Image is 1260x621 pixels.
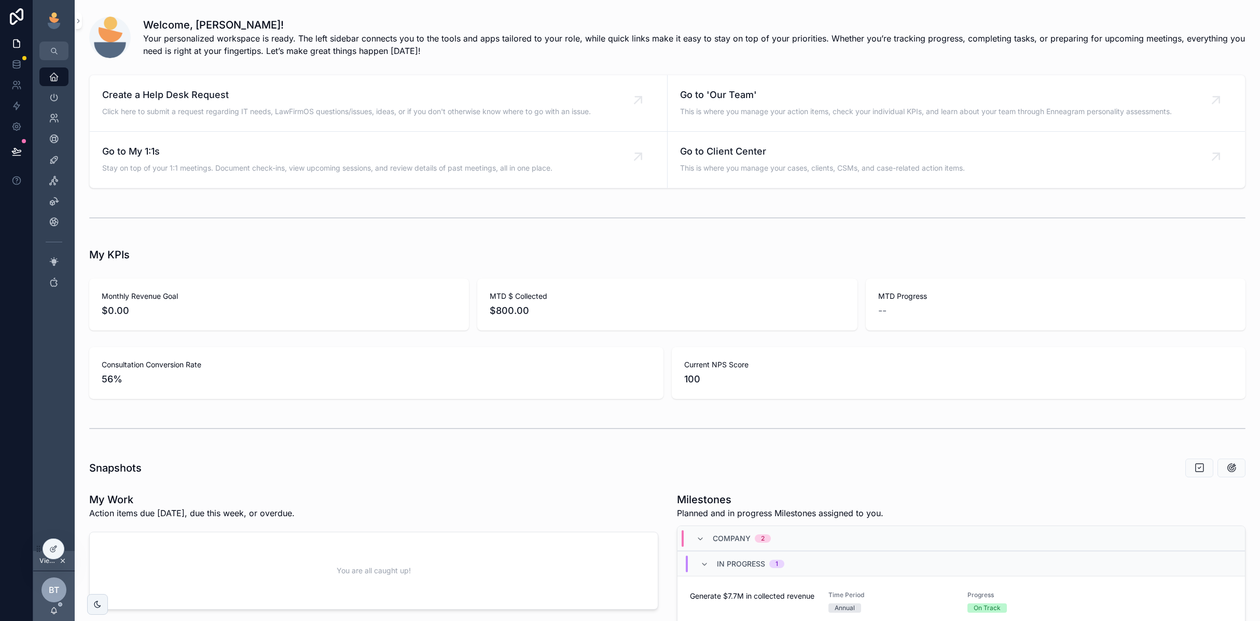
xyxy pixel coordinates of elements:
div: scrollable content [33,60,75,305]
span: Progress [967,591,1094,599]
img: App logo [46,12,62,29]
a: Go to My 1:1sStay on top of your 1:1 meetings. Document check-ins, view upcoming sessions, and re... [90,132,668,188]
div: On Track [974,603,1001,613]
span: Click here to submit a request regarding IT needs, LawFirmOS questions/issues, ideas, or if you d... [102,106,591,117]
span: Stay on top of your 1:1 meetings. Document check-ins, view upcoming sessions, and review details ... [102,163,552,173]
span: MTD $ Collected [490,291,844,301]
span: Create a Help Desk Request [102,88,591,102]
span: 100 [684,372,1234,387]
a: Go to 'Our Team'This is where you manage your action items, check your individual KPIs, and learn... [668,75,1245,132]
span: Go to 'Our Team' [680,88,1172,102]
div: 2 [761,534,765,543]
span: Current NPS Score [684,360,1234,370]
span: You are all caught up! [337,565,411,576]
h1: My KPIs [89,247,130,262]
p: Action items due [DATE], due this week, or overdue. [89,507,295,519]
span: This is where you manage your action items, check your individual KPIs, and learn about your team... [680,106,1172,117]
span: $800.00 [490,303,844,318]
h1: Welcome, [PERSON_NAME]! [143,18,1245,32]
a: Create a Help Desk RequestClick here to submit a request regarding IT needs, LawFirmOS questions/... [90,75,668,132]
span: Viewing as [PERSON_NAME] [39,557,57,565]
span: This is where you manage your cases, clients, CSMs, and case-related action items. [680,163,965,173]
h1: My Work [89,492,295,507]
span: In Progress [717,559,765,569]
div: Annual [835,603,855,613]
span: 56% [102,372,651,387]
span: Monthly Revenue Goal [102,291,456,301]
span: MTD Progress [878,291,1233,301]
h1: Snapshots [89,461,142,475]
span: -- [878,303,887,318]
h1: Milestones [677,492,883,507]
span: Company [713,533,751,544]
span: Your personalized workspace is ready. The left sidebar connects you to the tools and apps tailore... [143,32,1245,57]
span: Generate $7.7M in collected revenue [690,591,816,601]
div: 1 [776,560,778,568]
span: $0.00 [102,303,456,318]
a: Go to Client CenterThis is where you manage your cases, clients, CSMs, and case-related action it... [668,132,1245,188]
span: Time Period [828,591,955,599]
span: BT [49,584,59,596]
span: Go to Client Center [680,144,965,159]
span: Consultation Conversion Rate [102,360,651,370]
span: Go to My 1:1s [102,144,552,159]
span: Planned and in progress Milestones assigned to you. [677,507,883,519]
